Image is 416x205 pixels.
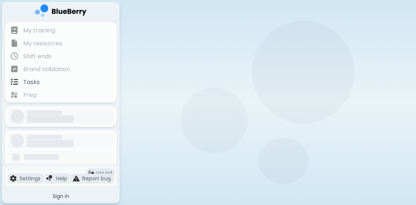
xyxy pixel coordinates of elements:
[89,170,94,176] img: logout
[53,193,69,199] span: Sign in
[73,175,80,182] img: file icon
[11,78,18,86] img: file icon
[20,175,40,182] p: Settings
[35,4,87,20] img: company logo
[56,175,67,182] p: Help
[23,65,70,74] p: Brand validation
[96,170,112,176] span: Log out
[11,39,18,47] img: file icon
[23,91,37,100] p: Prep
[11,52,18,60] img: file icon
[23,78,40,87] p: Tasks
[23,39,62,48] p: My resources
[10,175,17,182] img: file icon
[5,189,117,203] button: Sign in
[23,52,52,61] p: Shift ends
[11,65,18,73] img: file icon
[11,27,18,34] img: file icon
[82,175,111,182] p: Report bug
[23,26,55,35] p: My training
[46,175,53,182] img: file icon
[11,91,18,98] img: file icon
